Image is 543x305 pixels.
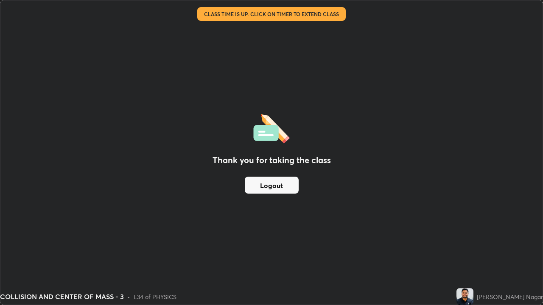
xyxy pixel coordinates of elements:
h2: Thank you for taking the class [213,154,331,166]
img: 9f4007268c7146d6abf57a08412929d2.jpg [456,288,473,305]
div: • [127,292,130,301]
img: offlineFeedback.1438e8b3.svg [253,111,290,144]
div: [PERSON_NAME] Nagar [477,292,543,301]
div: L34 of PHYSICS [134,292,176,301]
button: Logout [245,177,299,194]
